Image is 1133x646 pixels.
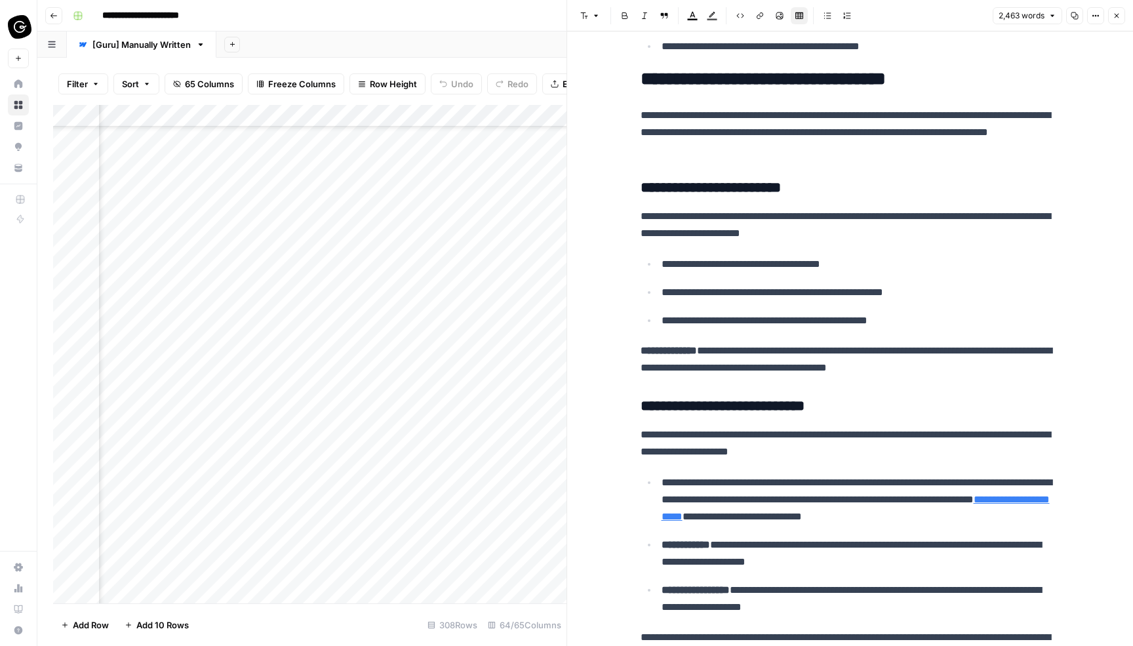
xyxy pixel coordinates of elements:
span: Redo [507,77,528,91]
button: Freeze Columns [248,73,344,94]
button: Help + Support [8,620,29,641]
a: Insights [8,115,29,136]
a: Browse [8,94,29,115]
a: Home [8,73,29,94]
span: Add Row [73,618,109,632]
span: Row Height [370,77,417,91]
a: Opportunities [8,136,29,157]
span: 2,463 words [999,10,1044,22]
div: 308 Rows [422,615,483,636]
button: Filter [58,73,108,94]
button: Export CSV [542,73,618,94]
span: Add 10 Rows [136,618,189,632]
div: 64/65 Columns [483,615,566,636]
span: Undo [451,77,473,91]
button: 2,463 words [993,7,1062,24]
span: 65 Columns [185,77,234,91]
a: Your Data [8,157,29,178]
img: Guru Logo [8,15,31,39]
a: Settings [8,557,29,578]
button: 65 Columns [165,73,243,94]
span: Freeze Columns [268,77,336,91]
button: Undo [431,73,482,94]
button: Workspace: Guru [8,10,29,43]
a: Usage [8,578,29,599]
button: Add Row [53,615,117,636]
button: Sort [113,73,159,94]
button: Row Height [349,73,426,94]
span: Filter [67,77,88,91]
a: Learning Hub [8,599,29,620]
button: Redo [487,73,537,94]
button: Add 10 Rows [117,615,197,636]
a: [Guru] Manually Written [67,31,216,58]
span: Sort [122,77,139,91]
div: [Guru] Manually Written [92,38,191,51]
